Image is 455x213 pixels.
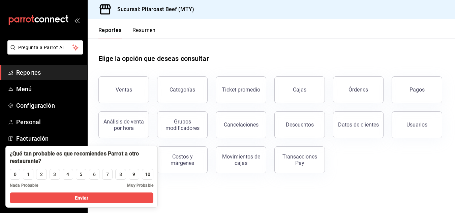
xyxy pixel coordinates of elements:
[274,111,325,138] button: Descuentos
[98,27,122,38] button: Reportes
[63,169,73,180] button: 4
[16,101,82,110] span: Configuración
[10,150,153,165] div: ¿Qué tan probable es que recomiendes Parrot a otro restaurante?
[16,134,82,143] span: Facturación
[161,153,203,166] div: Costos y márgenes
[279,153,321,166] div: Transacciones Pay
[170,86,195,93] div: Categorías
[161,118,203,131] div: Grupos modificadores
[216,76,266,103] button: Ticket promedio
[98,54,209,64] h1: Elige la opción que deseas consultar
[216,111,266,138] button: Cancelaciones
[338,121,379,128] div: Datos de clientes
[157,76,208,103] button: Categorías
[36,169,47,180] button: 2
[103,118,145,131] div: Análisis de venta por hora
[333,111,384,138] button: Datos de clientes
[409,86,425,93] div: Pagos
[10,192,153,203] button: Enviar
[145,171,150,178] div: 10
[40,171,43,178] div: 2
[5,49,83,56] a: Pregunta a Parrot AI
[50,169,60,180] button: 3
[98,111,149,138] button: Análisis de venta por hora
[112,5,194,13] h3: Sucursal: Pitaroast Beef (MTY)
[119,171,122,178] div: 8
[392,111,442,138] button: Usuarios
[222,86,260,93] div: Ticket promedio
[132,27,156,38] button: Resumen
[274,146,325,173] button: Transacciones Pay
[348,86,368,93] div: Órdenes
[224,121,259,128] div: Cancelaciones
[16,117,82,127] span: Personal
[115,169,126,180] button: 8
[157,146,208,173] button: Costos y márgenes
[66,171,69,178] div: 4
[274,76,325,103] a: Cajas
[74,17,80,23] button: open_drawer_menu
[10,182,38,188] span: Nada Probable
[80,171,82,178] div: 5
[157,111,208,138] button: Grupos modificadores
[75,194,89,202] span: Enviar
[132,171,135,178] div: 9
[220,153,262,166] div: Movimientos de cajas
[53,171,56,178] div: 3
[93,171,96,178] div: 6
[76,169,86,180] button: 5
[392,76,442,103] button: Pagos
[216,146,266,173] button: Movimientos de cajas
[98,76,149,103] button: Ventas
[406,121,427,128] div: Usuarios
[106,171,109,178] div: 7
[10,169,20,180] button: 0
[127,182,153,188] span: Muy Probable
[286,121,314,128] div: Descuentos
[98,27,156,38] div: navigation tabs
[7,40,83,55] button: Pregunta a Parrot AI
[27,171,30,178] div: 1
[18,44,72,51] span: Pregunta a Parrot AI
[16,68,82,77] span: Reportes
[142,169,153,180] button: 10
[14,171,17,178] div: 0
[293,86,307,94] div: Cajas
[16,84,82,94] span: Menú
[89,169,99,180] button: 6
[116,86,132,93] div: Ventas
[102,169,113,180] button: 7
[333,76,384,103] button: Órdenes
[129,169,139,180] button: 9
[23,169,33,180] button: 1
